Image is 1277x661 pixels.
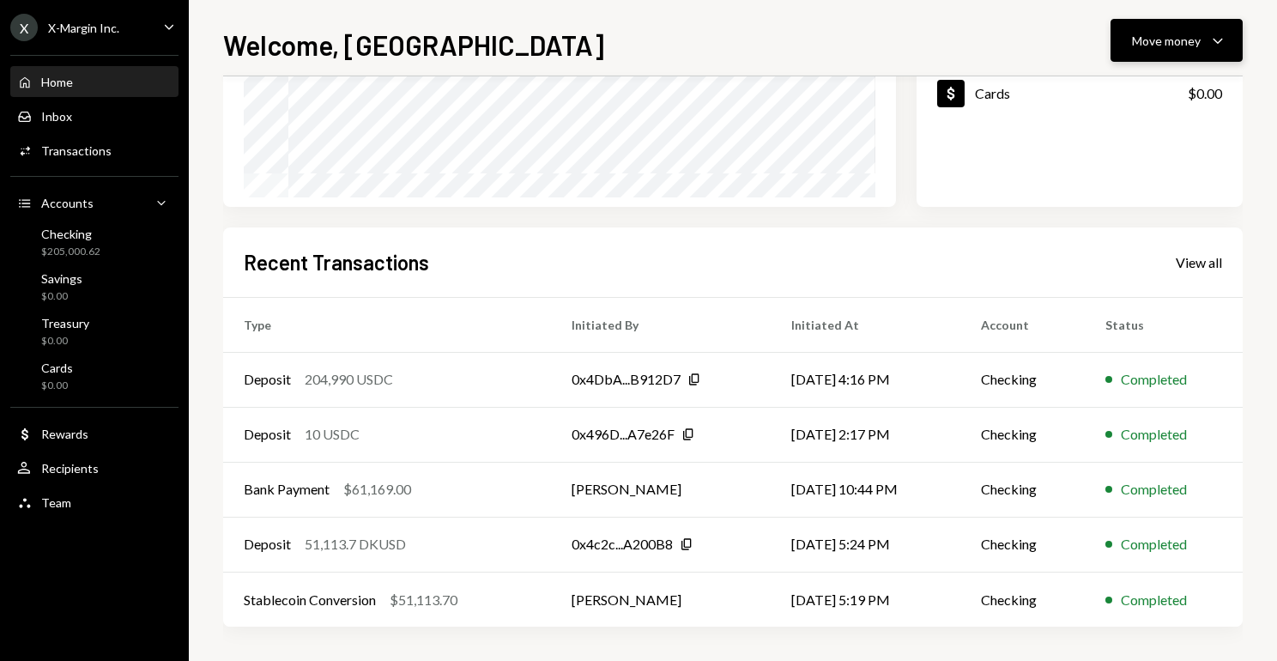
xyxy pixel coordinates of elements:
div: Team [41,495,71,510]
div: Checking [41,227,100,241]
div: Home [41,75,73,89]
div: Completed [1121,369,1187,390]
div: Cards [41,361,73,375]
td: [DATE] 5:19 PM [771,572,960,627]
div: 0x4c2c...A200B8 [572,534,673,555]
div: View all [1176,254,1222,271]
th: Type [223,297,551,352]
div: 10 USDC [305,424,360,445]
div: Completed [1121,590,1187,610]
div: Bank Payment [244,479,330,500]
th: Initiated At [771,297,960,352]
div: 51,113.7 DKUSD [305,534,406,555]
div: Treasury [41,316,89,330]
a: Savings$0.00 [10,266,179,307]
div: Stablecoin Conversion [244,590,376,610]
div: 0x4DbA...B912D7 [572,369,681,390]
div: 204,990 USDC [305,369,393,390]
div: $0.00 [1188,83,1222,104]
td: [DATE] 5:24 PM [771,517,960,572]
a: Checking$205,000.62 [10,221,179,263]
div: $51,113.70 [390,590,457,610]
div: Inbox [41,109,72,124]
td: Checking [960,572,1085,627]
div: Deposit [244,424,291,445]
a: Inbox [10,100,179,131]
div: X [10,14,38,41]
td: [DATE] 10:44 PM [771,462,960,517]
div: Transactions [41,143,112,158]
a: Cards$0.00 [10,355,179,397]
td: Checking [960,352,1085,407]
div: $0.00 [41,334,89,349]
div: Completed [1121,479,1187,500]
div: Completed [1121,424,1187,445]
div: Completed [1121,534,1187,555]
div: Move money [1132,32,1201,50]
div: $0.00 [41,379,73,393]
td: [DATE] 2:17 PM [771,407,960,462]
td: [PERSON_NAME] [551,462,771,517]
h2: Recent Transactions [244,248,429,276]
th: Status [1085,297,1243,352]
div: X-Margin Inc. [48,21,119,35]
div: 0x496D...A7e26F [572,424,675,445]
a: Accounts [10,187,179,218]
a: Rewards [10,418,179,449]
div: Accounts [41,196,94,210]
a: Cards$0.00 [917,64,1243,122]
div: $0.00 [41,289,82,304]
td: Checking [960,517,1085,572]
a: View all [1176,252,1222,271]
a: Team [10,487,179,518]
a: Recipients [10,452,179,483]
td: [DATE] 4:16 PM [771,352,960,407]
div: Deposit [244,534,291,555]
div: Recipients [41,461,99,476]
td: Checking [960,462,1085,517]
h1: Welcome, [GEOGRAPHIC_DATA] [223,27,604,62]
th: Account [960,297,1085,352]
div: Cards [975,85,1010,101]
a: Home [10,66,179,97]
a: Transactions [10,135,179,166]
div: Deposit [244,369,291,390]
div: $205,000.62 [41,245,100,259]
div: Savings [41,271,82,286]
td: Checking [960,407,1085,462]
div: $61,169.00 [343,479,411,500]
td: [PERSON_NAME] [551,572,771,627]
th: Initiated By [551,297,771,352]
div: Rewards [41,427,88,441]
button: Move money [1111,19,1243,62]
a: Treasury$0.00 [10,311,179,352]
